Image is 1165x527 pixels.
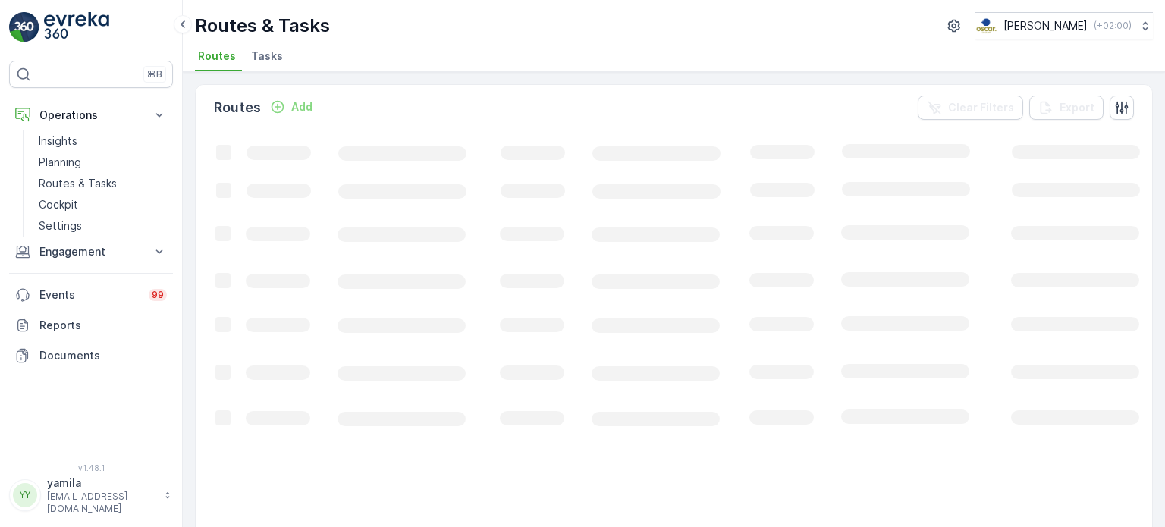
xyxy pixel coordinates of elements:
[9,12,39,42] img: logo
[9,475,173,515] button: YYyamila[EMAIL_ADDRESS][DOMAIN_NAME]
[251,49,283,64] span: Tasks
[39,155,81,170] p: Planning
[291,99,312,114] p: Add
[39,133,77,149] p: Insights
[1029,96,1104,120] button: Export
[9,100,173,130] button: Operations
[264,98,319,116] button: Add
[39,108,143,123] p: Operations
[33,173,173,194] a: Routes & Tasks
[198,49,236,64] span: Routes
[33,215,173,237] a: Settings
[9,237,173,267] button: Engagement
[39,218,82,234] p: Settings
[147,68,162,80] p: ⌘B
[918,96,1023,120] button: Clear Filters
[33,152,173,173] a: Planning
[9,463,173,472] span: v 1.48.1
[47,475,156,491] p: yamila
[1094,20,1132,32] p: ( +02:00 )
[13,483,37,507] div: YY
[152,289,164,301] p: 99
[1003,18,1088,33] p: [PERSON_NAME]
[975,17,997,34] img: basis-logo_rgb2x.png
[39,244,143,259] p: Engagement
[44,12,109,42] img: logo_light-DOdMpM7g.png
[39,287,140,303] p: Events
[33,130,173,152] a: Insights
[39,348,167,363] p: Documents
[9,310,173,340] a: Reports
[39,176,117,191] p: Routes & Tasks
[1060,100,1094,115] p: Export
[39,318,167,333] p: Reports
[975,12,1153,39] button: [PERSON_NAME](+02:00)
[9,280,173,310] a: Events99
[9,340,173,371] a: Documents
[33,194,173,215] a: Cockpit
[948,100,1014,115] p: Clear Filters
[195,14,330,38] p: Routes & Tasks
[47,491,156,515] p: [EMAIL_ADDRESS][DOMAIN_NAME]
[39,197,78,212] p: Cockpit
[214,97,261,118] p: Routes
